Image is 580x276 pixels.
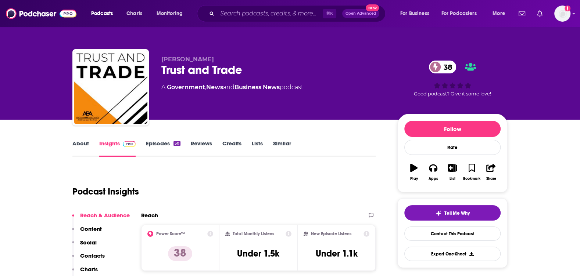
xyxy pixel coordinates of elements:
button: Show profile menu [554,6,570,22]
p: Charts [80,266,98,273]
span: Charts [126,8,142,19]
h2: Power Score™ [156,231,185,236]
a: InsightsPodchaser Pro [99,140,136,157]
button: open menu [151,8,192,19]
p: Reach & Audience [80,212,130,219]
img: User Profile [554,6,570,22]
a: Show notifications dropdown [534,7,545,20]
a: Lists [252,140,263,157]
div: Rate [404,140,501,155]
span: Podcasts [91,8,113,19]
h1: Podcast Insights [72,186,139,197]
img: Trust and Trade [74,51,147,124]
a: News [206,84,223,91]
p: 38 [168,246,192,261]
span: Monitoring [157,8,183,19]
div: Bookmark [463,177,480,181]
button: Play [404,159,423,185]
button: Reach & Audience [72,212,130,225]
h3: Under 1.1k [316,248,358,259]
button: Content [72,225,102,239]
button: Share [481,159,501,185]
button: Follow [404,121,501,137]
div: Search podcasts, credits, & more... [204,5,393,22]
img: Podchaser Pro [123,141,136,147]
span: Logged in as TeemsPR [554,6,570,22]
a: Business News [234,84,280,91]
span: More [493,8,505,19]
span: 38 [436,61,456,73]
p: Content [80,225,102,232]
div: Share [486,177,496,181]
h2: Total Monthly Listens [233,231,274,236]
button: Export One-Sheet [404,247,501,261]
span: ⌘ K [323,9,336,18]
a: 38 [429,61,456,73]
button: open menu [487,8,514,19]
div: 38Good podcast? Give it some love! [397,56,508,101]
span: [PERSON_NAME] [161,56,214,63]
button: Social [72,239,97,253]
button: List [443,159,462,185]
button: tell me why sparkleTell Me Why [404,205,501,221]
button: Apps [423,159,443,185]
span: For Business [400,8,429,19]
span: For Podcasters [441,8,477,19]
a: Similar [273,140,291,157]
button: open menu [437,8,487,19]
a: Contact This Podcast [404,226,501,241]
div: List [450,177,455,181]
a: Government [167,84,205,91]
button: Open AdvancedNew [342,9,379,18]
h2: Reach [141,212,158,219]
button: open menu [395,8,438,19]
a: Episodes50 [146,140,180,157]
a: Show notifications dropdown [516,7,528,20]
p: Social [80,239,97,246]
a: Reviews [191,140,212,157]
h2: New Episode Listens [311,231,351,236]
span: Tell Me Why [444,210,470,216]
div: 50 [173,141,180,146]
span: Good podcast? Give it some love! [414,91,491,97]
div: Play [410,177,418,181]
input: Search podcasts, credits, & more... [217,8,323,19]
img: Podchaser - Follow, Share and Rate Podcasts [6,7,76,21]
a: Credits [222,140,241,157]
span: , [205,84,206,91]
a: Charts [122,8,147,19]
button: open menu [86,8,122,19]
span: and [223,84,234,91]
svg: Add a profile image [565,6,570,11]
div: Apps [429,177,438,181]
h3: Under 1.5k [237,248,279,259]
img: tell me why sparkle [436,210,441,216]
p: Contacts [80,252,105,259]
a: About [72,140,89,157]
span: Open Advanced [346,12,376,15]
div: A podcast [161,83,303,92]
button: Contacts [72,252,105,266]
span: New [366,4,379,11]
button: Bookmark [462,159,481,185]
